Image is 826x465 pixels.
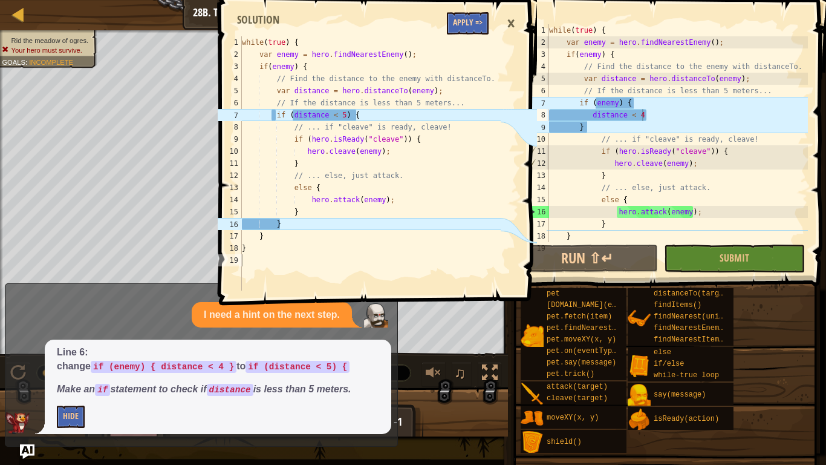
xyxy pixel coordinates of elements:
[654,415,719,423] span: isReady(action)
[654,289,732,298] span: distanceTo(target)
[2,45,90,55] li: Your hero must survive.
[547,324,664,332] span: pet.findNearestByType(type)
[11,46,82,54] span: Your hero must survive.
[2,58,25,66] span: Goals
[525,230,549,242] div: 18
[525,97,549,109] div: 7
[547,347,660,355] span: pet.on(eventType, handler)
[654,371,719,380] span: while-true loop
[57,346,379,374] p: Line 6: change to
[218,242,242,254] div: 18
[525,133,549,145] div: 10
[628,408,651,431] img: portrait.png
[29,58,73,66] span: Incomplete
[654,360,684,368] span: if/else
[218,85,242,97] div: 5
[547,383,608,391] span: attack(target)
[654,348,671,357] span: else
[525,170,549,182] div: 13
[218,218,242,230] div: 16
[525,218,549,230] div: 17
[525,61,549,73] div: 4
[218,73,242,85] div: 4
[628,354,651,377] img: portrait.png
[628,384,651,407] img: portrait.png
[525,48,549,61] div: 3
[547,358,616,367] span: pet.say(message)
[547,289,560,298] span: pet
[547,301,634,309] span: [DOMAIN_NAME](enemy)
[654,312,732,321] span: findNearest(units)
[447,12,489,35] button: Apply =>
[57,406,85,428] button: Hide
[218,109,242,121] div: 7
[218,121,242,133] div: 8
[91,361,236,373] code: if (enemy) { distance < 4 }
[654,324,732,332] span: findNearestEnemy()
[25,58,29,66] span: :
[20,444,34,459] button: Ask AI
[547,312,612,321] span: pet.fetch(item)
[218,97,242,109] div: 6
[628,307,651,330] img: portrait.png
[5,412,30,434] img: AI
[525,36,549,48] div: 2
[231,12,285,28] div: Solution
[95,384,110,396] code: if
[525,85,549,97] div: 6
[218,230,242,242] div: 17
[525,73,549,85] div: 5
[218,145,242,157] div: 10
[525,206,549,218] div: 16
[525,242,549,254] div: 19
[218,133,242,145] div: 9
[2,36,90,45] li: Rid the meadow of ogres.
[11,36,89,44] span: Rid the meadow of ogres.
[547,414,599,422] span: moveXY(x, y)
[204,308,340,322] p: I need a hint on the next step.
[218,254,242,266] div: 19
[525,194,549,206] div: 15
[218,36,242,48] div: 1
[664,245,805,272] button: Submit
[720,251,749,265] span: Submit
[57,384,351,394] em: Make an statement to check if is less than 5 meters.
[516,245,657,272] button: Run ⇧↵
[547,438,582,446] span: shield()
[218,182,242,194] div: 13
[218,194,242,206] div: 14
[501,10,521,38] div: ×
[525,121,549,133] div: 9
[207,384,253,396] code: distance
[654,335,727,344] span: findNearestItem()
[547,394,608,403] span: cleave(target)
[525,145,549,157] div: 11
[547,335,616,344] span: pet.moveXY(x, y)
[218,48,242,61] div: 2
[525,24,549,36] div: 1
[218,170,242,182] div: 12
[525,109,549,121] div: 8
[654,391,706,399] span: say(message)
[218,206,242,218] div: 15
[547,370,594,378] span: pet.trick()
[654,301,701,309] span: findItems()
[218,61,242,73] div: 3
[525,157,549,170] div: 12
[218,157,242,170] div: 11
[525,182,549,194] div: 14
